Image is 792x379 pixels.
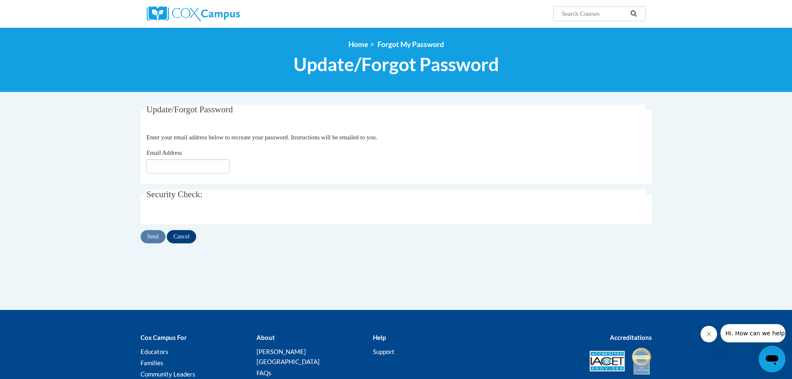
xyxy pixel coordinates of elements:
span: Update/Forgot Password [146,104,233,114]
b: Cox Campus For [141,334,187,341]
img: Accredited IACET® Provider [590,351,625,372]
span: Hi. How can we help? [5,6,67,12]
a: Cox Campus [147,6,305,21]
span: Update/Forgot Password [294,53,499,75]
iframe: Message from company [720,324,785,342]
b: About [257,334,275,341]
a: Educators [141,348,168,355]
b: Help [373,334,386,341]
a: Support [373,348,395,355]
b: Accreditations [610,334,652,341]
input: Email [146,159,229,173]
img: Cox Campus [147,6,240,21]
span: Enter your email address below to recreate your password. Instructions will be emailed to you. [146,134,377,141]
a: Families [141,359,163,367]
a: FAQs [257,369,271,377]
img: IDA® Accredited [631,347,652,376]
span: Email Address [146,149,182,156]
span: Security Check: [146,189,202,199]
iframe: Button to launch messaging window [759,346,785,372]
button: Search [627,9,640,19]
input: Cancel [167,230,196,243]
a: [PERSON_NAME][GEOGRAPHIC_DATA] [257,348,320,365]
input: Search Courses [561,9,627,19]
a: Community Leaders [141,370,195,378]
iframe: Close message [701,326,717,342]
span: Forgot My Password [377,40,444,49]
a: Home [348,40,368,49]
